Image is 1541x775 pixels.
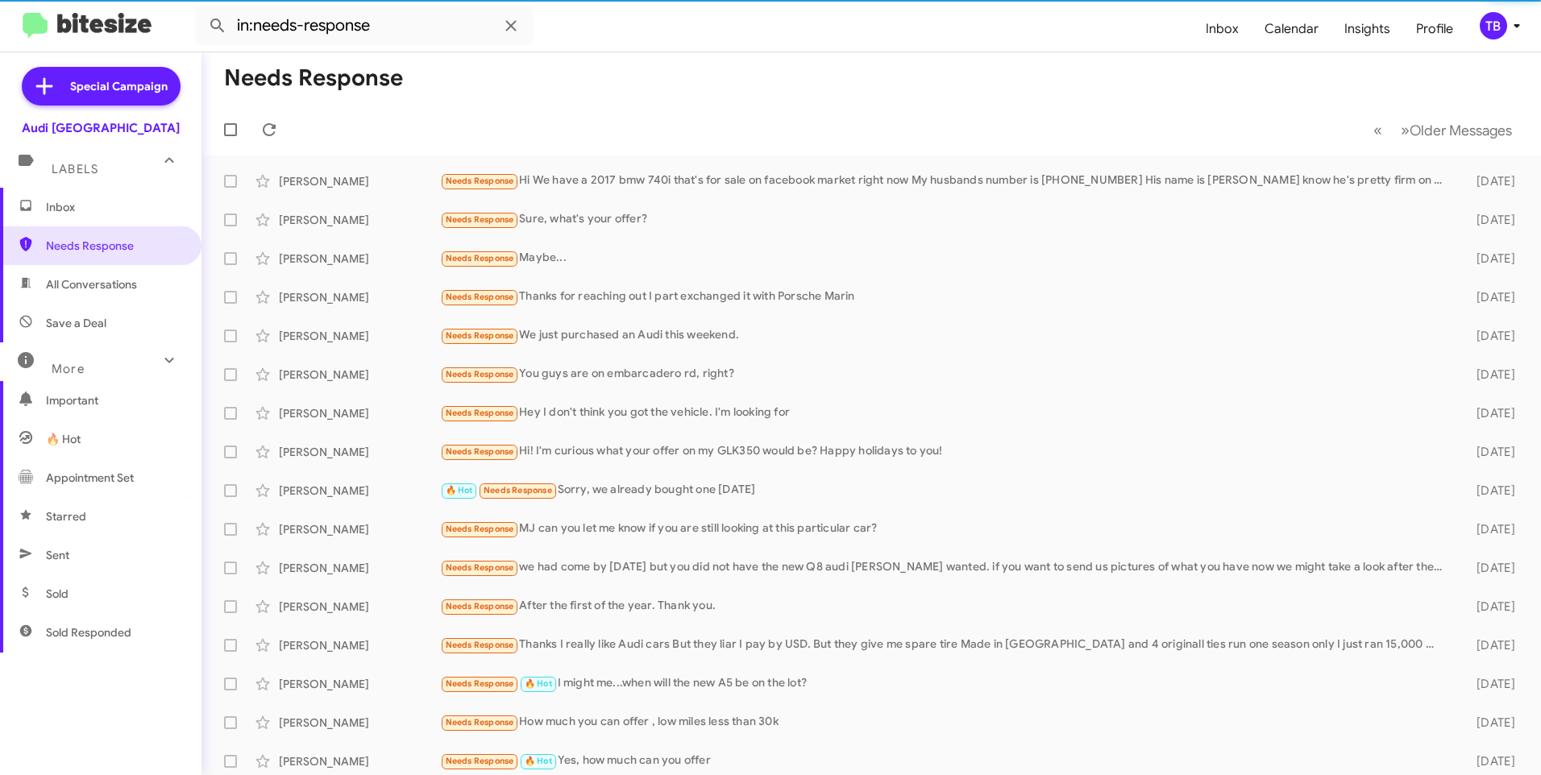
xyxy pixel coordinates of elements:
[279,560,440,576] div: [PERSON_NAME]
[1466,12,1523,39] button: TB
[446,485,473,495] span: 🔥 Hot
[224,65,403,91] h1: Needs Response
[446,562,514,573] span: Needs Response
[1451,444,1528,460] div: [DATE]
[279,173,440,189] div: [PERSON_NAME]
[46,199,183,215] span: Inbox
[1252,6,1331,52] span: Calendar
[22,120,180,136] div: Audi [GEOGRAPHIC_DATA]
[1451,715,1528,731] div: [DATE]
[279,637,440,653] div: [PERSON_NAME]
[446,408,514,418] span: Needs Response
[446,640,514,650] span: Needs Response
[279,367,440,383] div: [PERSON_NAME]
[279,328,440,344] div: [PERSON_NAME]
[279,212,440,228] div: [PERSON_NAME]
[440,442,1451,461] div: Hi! I'm curious what your offer on my GLK350 would be? Happy holidays to you!
[440,365,1451,383] div: You guys are on embarcadero rd, right?
[446,717,514,727] span: Needs Response
[440,172,1451,190] div: Hi We have a 2017 bmw 740i that's for sale on facebook market right now My husbands number is [PH...
[52,362,85,376] span: More
[46,315,106,331] span: Save a Deal
[1451,405,1528,421] div: [DATE]
[446,292,514,302] span: Needs Response
[446,524,514,534] span: Needs Response
[1451,483,1528,499] div: [DATE]
[446,176,514,186] span: Needs Response
[22,67,181,106] a: Special Campaign
[446,253,514,263] span: Needs Response
[279,676,440,692] div: [PERSON_NAME]
[440,674,1451,693] div: I might me...when will the new A5 be on the lot?
[1403,6,1466,52] a: Profile
[440,597,1451,615] div: After the first of the year. Thank you.
[440,636,1451,654] div: Thanks I really like Audi cars But they liar I pay by USD. But they give me spare tire Made in [G...
[440,249,1451,267] div: Maybe...
[440,288,1451,306] div: Thanks for reaching out I part exchanged it with Porsche Marin
[279,289,440,305] div: [PERSON_NAME]
[446,446,514,457] span: Needs Response
[1451,637,1528,653] div: [DATE]
[279,753,440,769] div: [PERSON_NAME]
[1373,120,1382,140] span: «
[46,470,134,486] span: Appointment Set
[52,162,98,176] span: Labels
[1451,212,1528,228] div: [DATE]
[1401,120,1410,140] span: »
[440,326,1451,345] div: We just purchased an Audi this weekend.
[1451,173,1528,189] div: [DATE]
[525,678,552,689] span: 🔥 Hot
[446,330,514,341] span: Needs Response
[46,508,86,524] span: Starred
[279,599,440,615] div: [PERSON_NAME]
[440,520,1451,538] div: MJ can you let me know if you are still looking at this particular car?
[446,678,514,689] span: Needs Response
[446,369,514,379] span: Needs Response
[440,713,1451,731] div: How much you can offer , low miles less than 30k
[484,485,552,495] span: Needs Response
[1451,521,1528,537] div: [DATE]
[1451,289,1528,305] div: [DATE]
[279,483,440,499] div: [PERSON_NAME]
[46,547,69,563] span: Sent
[1331,6,1403,52] a: Insights
[46,586,69,602] span: Sold
[525,756,552,766] span: 🔥 Hot
[279,251,440,267] div: [PERSON_NAME]
[440,558,1451,577] div: we had come by [DATE] but you did not have the new Q8 audi [PERSON_NAME] wanted. if you want to s...
[1480,12,1507,39] div: TB
[46,238,183,254] span: Needs Response
[1451,753,1528,769] div: [DATE]
[1364,114,1392,147] button: Previous
[1410,122,1512,139] span: Older Messages
[440,404,1451,422] div: Hey I don't think you got the vehicle. I'm looking for
[279,444,440,460] div: [PERSON_NAME]
[46,431,81,447] span: 🔥 Hot
[46,624,131,640] span: Sold Responded
[46,392,183,408] span: Important
[279,715,440,731] div: [PERSON_NAME]
[446,601,514,611] span: Needs Response
[1364,114,1522,147] nav: Page navigation example
[195,6,534,45] input: Search
[440,752,1451,770] div: Yes, how much can you offer
[279,405,440,421] div: [PERSON_NAME]
[446,214,514,225] span: Needs Response
[1391,114,1522,147] button: Next
[46,276,137,292] span: All Conversations
[70,78,168,94] span: Special Campaign
[1451,367,1528,383] div: [DATE]
[1451,599,1528,615] div: [DATE]
[1451,560,1528,576] div: [DATE]
[1451,328,1528,344] div: [DATE]
[440,210,1451,229] div: Sure, what's your offer?
[279,521,440,537] div: [PERSON_NAME]
[1193,6,1252,52] a: Inbox
[1451,676,1528,692] div: [DATE]
[1451,251,1528,267] div: [DATE]
[440,481,1451,499] div: Sorry, we already bought one [DATE]
[446,756,514,766] span: Needs Response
